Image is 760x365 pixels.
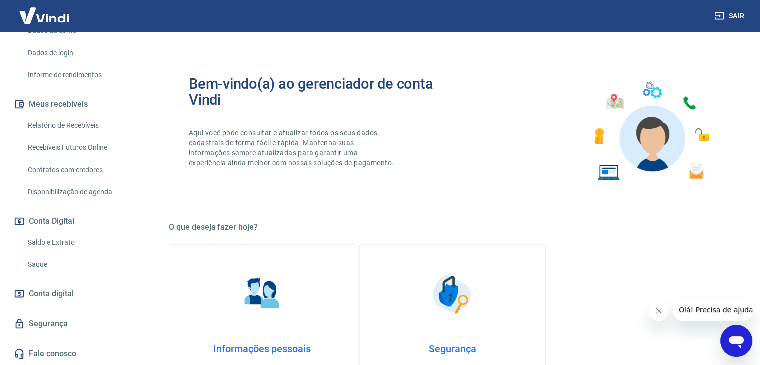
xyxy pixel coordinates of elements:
a: Disponibilização de agenda [24,182,137,202]
h5: O que deseja fazer hoje? [169,222,736,232]
a: Fale conosco [12,343,137,365]
a: Conta digital [12,283,137,305]
a: Recebíveis Futuros Online [24,137,137,158]
a: Contratos com credores [24,160,137,180]
img: Informações pessoais [237,269,287,319]
a: Saque [24,254,137,275]
h4: Segurança [376,343,529,355]
img: Segurança [428,269,478,319]
h2: Bem-vindo(a) ao gerenciador de conta Vindi [189,76,453,108]
a: Dados de login [24,43,137,63]
button: Conta Digital [12,210,137,232]
a: Segurança [12,313,137,335]
button: Meus recebíveis [12,93,137,115]
h4: Informações pessoais [185,343,339,355]
iframe: Fechar mensagem [649,301,669,321]
a: Relatório de Recebíveis [24,115,137,136]
img: Vindi [12,0,77,31]
p: Aqui você pode consultar e atualizar todos os seus dados cadastrais de forma fácil e rápida. Mant... [189,128,396,168]
img: Imagem de um avatar masculino com diversos icones exemplificando as funcionalidades do gerenciado... [585,76,716,186]
span: Conta digital [29,287,74,301]
button: Sair [712,7,748,25]
span: Olá! Precisa de ajuda? [6,7,84,15]
iframe: Botão para abrir a janela de mensagens [720,325,752,357]
iframe: Mensagem da empresa [673,299,752,321]
a: Informe de rendimentos [24,65,137,85]
a: Saldo e Extrato [24,232,137,253]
